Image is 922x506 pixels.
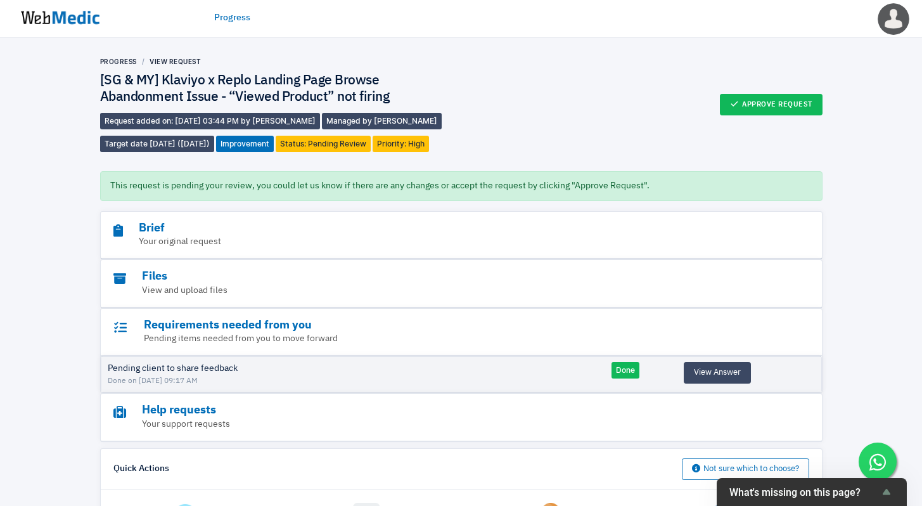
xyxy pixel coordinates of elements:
span: Managed by [PERSON_NAME] [322,113,442,129]
span: Pending client to share feedback [108,364,238,373]
button: Not sure which to choose? [682,458,809,480]
span: Priority: High [373,136,429,152]
span: Request added on: [DATE] 03:44 PM by [PERSON_NAME] [100,113,320,129]
span: Done on [DATE] 09:17 AM [108,375,599,387]
button: View Answer [684,362,751,384]
p: Pending items needed from you to move forward [113,332,740,346]
a: Progress [100,58,137,65]
nav: breadcrumb [100,57,461,67]
p: Your support requests [113,418,740,431]
span: Status: Pending Review [276,136,371,152]
span: Improvement [216,136,274,152]
h4: [SG & MY] Klaviyo x Replo Landing Page Browse Abandonment Issue - “Viewed Product” not firing [100,73,461,107]
h3: Files [113,269,740,284]
button: Approve Request [720,94,823,115]
span: What's missing on this page? [729,486,879,498]
p: Your original request [113,235,740,249]
span: Done [611,362,639,379]
p: View and upload files [113,284,740,297]
h6: Quick Actions [113,464,169,475]
h3: Requirements needed from you [113,318,740,333]
h3: Help requests [113,403,740,418]
h3: Brief [113,221,740,236]
span: Target date [DATE] ([DATE]) [100,136,214,152]
div: This request is pending your review, you could let us know if there are any changes or accept the... [100,171,823,201]
button: Show survey - What's missing on this page? [729,484,894,500]
a: View Request [150,58,201,65]
a: Progress [214,11,250,25]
